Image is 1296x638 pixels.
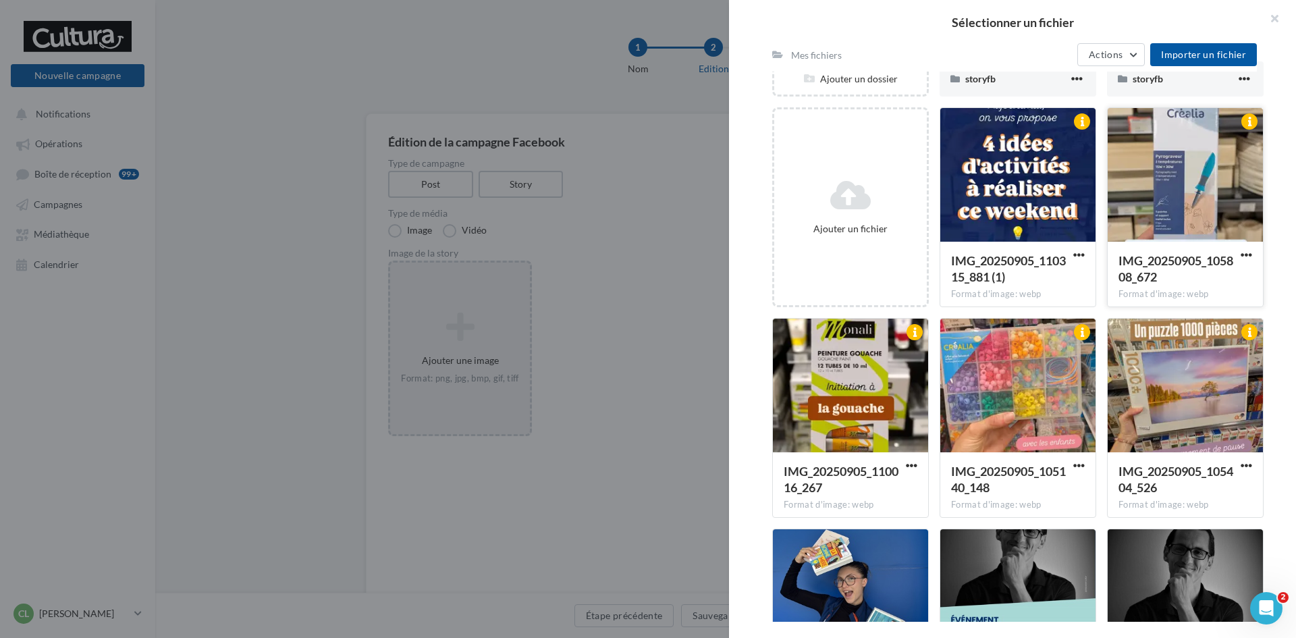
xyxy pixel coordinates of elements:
[965,73,996,84] span: storyfb
[951,464,1066,495] span: IMG_20250905_105140_148
[1118,253,1233,284] span: IMG_20250905_105808_672
[784,499,917,511] div: Format d'image: webp
[791,49,842,62] div: Mes fichiers
[1161,49,1246,60] span: Importer un fichier
[1077,43,1145,66] button: Actions
[1089,49,1123,60] span: Actions
[751,16,1274,28] h2: Sélectionner un fichier
[1150,43,1257,66] button: Importer un fichier
[780,222,921,236] div: Ajouter un fichier
[1250,592,1282,624] iframe: Intercom live chat
[1118,499,1252,511] div: Format d'image: webp
[774,72,927,86] div: Ajouter un dossier
[951,253,1066,284] span: IMG_20250905_110315_881 (1)
[784,464,898,495] span: IMG_20250905_110016_267
[1118,464,1233,495] span: IMG_20250905_105404_526
[1278,592,1289,603] span: 2
[951,499,1085,511] div: Format d'image: webp
[1133,73,1163,84] span: storyfb
[951,288,1085,300] div: Format d'image: webp
[1118,288,1252,300] div: Format d'image: webp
